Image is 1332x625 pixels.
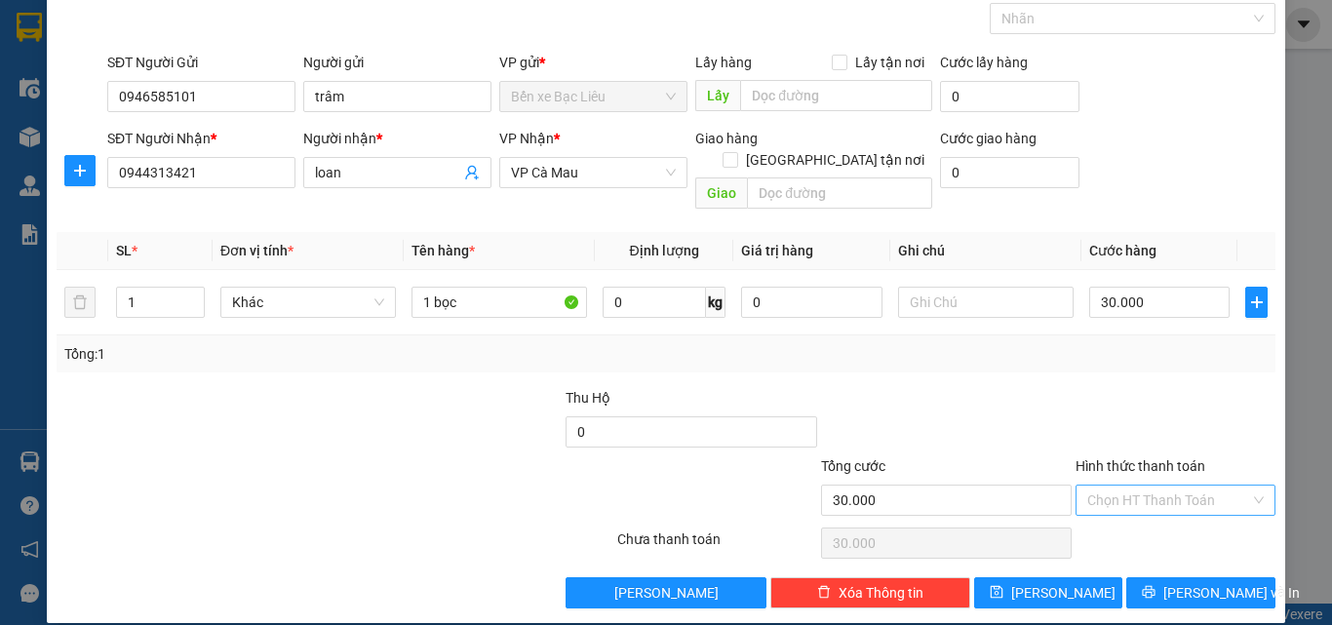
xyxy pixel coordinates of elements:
button: plus [64,155,96,186]
span: [GEOGRAPHIC_DATA] tận nơi [738,149,932,171]
span: environment [112,47,128,62]
input: VD: Bàn, Ghế [411,287,587,318]
span: [PERSON_NAME] và In [1163,582,1300,604]
span: plus [65,163,95,178]
input: Dọc đường [740,80,932,111]
b: [PERSON_NAME] [112,13,276,37]
input: Dọc đường [747,177,932,209]
span: [PERSON_NAME] [614,582,719,604]
button: printer[PERSON_NAME] và In [1126,577,1275,608]
input: Cước giao hàng [940,157,1079,188]
div: Chưa thanh toán [615,528,819,563]
span: plus [1246,294,1267,310]
label: Hình thức thanh toán [1076,458,1205,474]
span: kg [706,287,725,318]
span: Lấy hàng [695,55,752,70]
input: 0 [741,287,881,318]
span: Khác [232,288,384,317]
span: Định lượng [629,243,698,258]
button: plus [1245,287,1268,318]
button: delete [64,287,96,318]
li: 85 [PERSON_NAME] [9,43,372,67]
li: 02839.63.63.63 [9,67,372,92]
span: VP Nhận [499,131,554,146]
span: Cước hàng [1089,243,1156,258]
span: VP Cà Mau [511,158,676,187]
span: save [990,585,1003,601]
span: [PERSON_NAME] [1011,582,1116,604]
span: phone [112,71,128,87]
button: [PERSON_NAME] [566,577,765,608]
span: Lấy [695,80,740,111]
span: Thu Hộ [566,390,610,406]
div: Người nhận [303,128,491,149]
span: Giá trị hàng [741,243,813,258]
span: Tổng cước [821,458,885,474]
input: Cước lấy hàng [940,81,1079,112]
span: Đơn vị tính [220,243,294,258]
label: Cước giao hàng [940,131,1037,146]
div: Người gửi [303,52,491,73]
span: Giao [695,177,747,209]
input: Ghi Chú [898,287,1074,318]
label: Cước lấy hàng [940,55,1028,70]
span: Giao hàng [695,131,758,146]
span: Lấy tận nơi [847,52,932,73]
div: SĐT Người Gửi [107,52,295,73]
button: deleteXóa Thông tin [770,577,970,608]
span: Tên hàng [411,243,475,258]
span: user-add [464,165,480,180]
div: Tổng: 1 [64,343,516,365]
span: Xóa Thông tin [839,582,923,604]
span: Bến xe Bạc Liêu [511,82,676,111]
span: delete [817,585,831,601]
div: SĐT Người Nhận [107,128,295,149]
button: save[PERSON_NAME] [974,577,1123,608]
span: SL [116,243,132,258]
th: Ghi chú [890,232,1081,270]
div: VP gửi [499,52,687,73]
b: GỬI : Bến xe Bạc Liêu [9,122,267,154]
span: printer [1142,585,1156,601]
